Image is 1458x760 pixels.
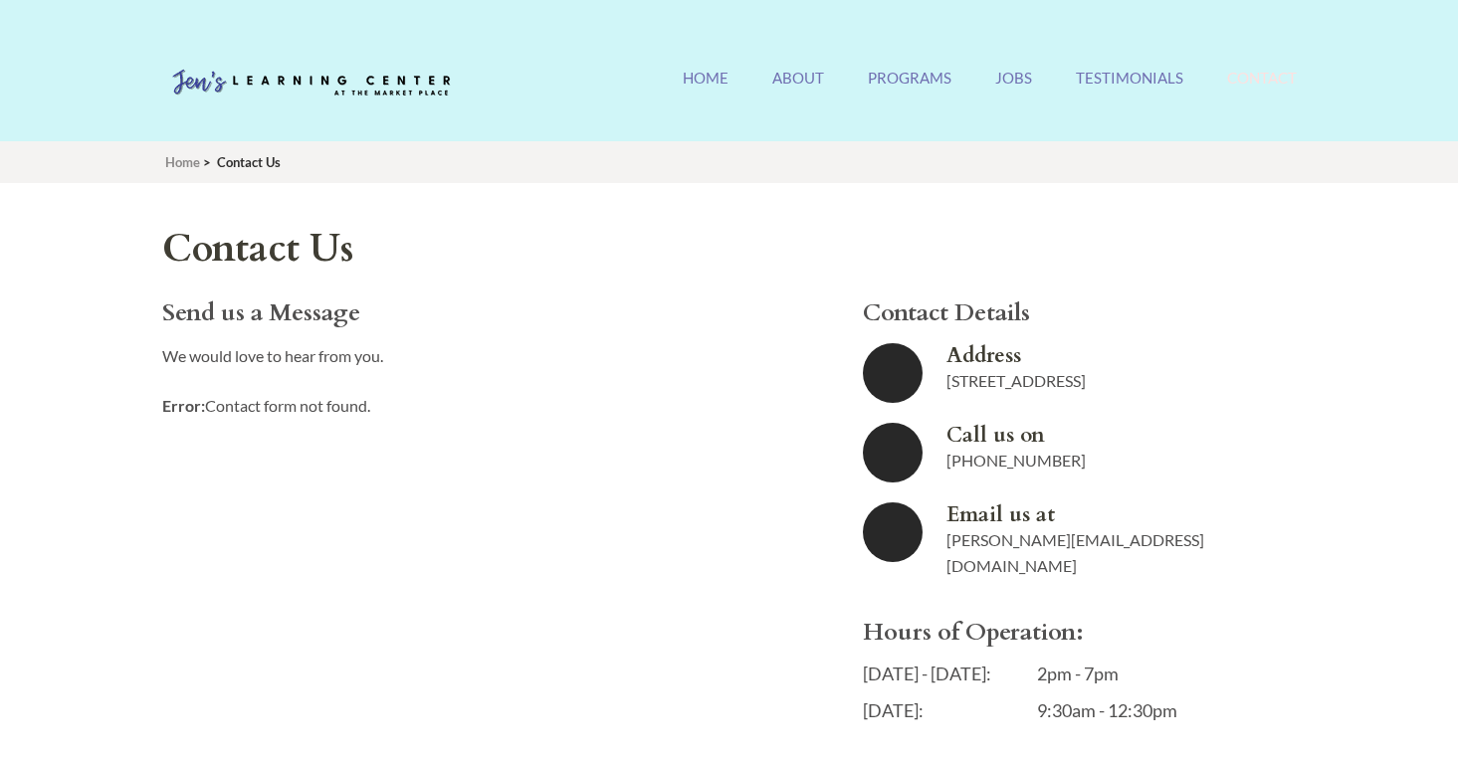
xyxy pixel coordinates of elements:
a: [PERSON_NAME][EMAIL_ADDRESS][DOMAIN_NAME] [946,530,1204,575]
span: [DATE] - [DATE]: [863,663,1027,684]
strong: Address [946,343,1266,368]
span: 9:30am - 12:30pm [1037,699,1201,721]
p: We would love to hear from you. [162,343,794,369]
h3: Hours of Operation: [863,619,1266,647]
span: [STREET_ADDRESS] [946,371,1086,390]
a: Contact [1227,69,1297,111]
span: 2pm - 7pm [1037,663,1201,684]
strong: Email us at [946,502,1266,527]
h3: Contact Details [863,299,1266,327]
h3: Send us a Message [162,299,794,327]
span: > [203,154,211,170]
strong: Call us on [946,423,1266,448]
img: Jen's Learning Center Logo Transparent [162,54,461,113]
a: Home [165,154,200,170]
a: Programs [868,69,951,111]
a: About [772,69,824,111]
strong: Error: [162,396,205,415]
h1: Contact Us [162,228,1267,270]
a: Jobs [995,69,1032,111]
span: [DATE]: [863,699,1027,721]
p: Contact form not found. [162,393,794,419]
a: Testimonials [1076,69,1183,111]
a: [PHONE_NUMBER] [946,451,1086,470]
a: Home [683,69,729,111]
